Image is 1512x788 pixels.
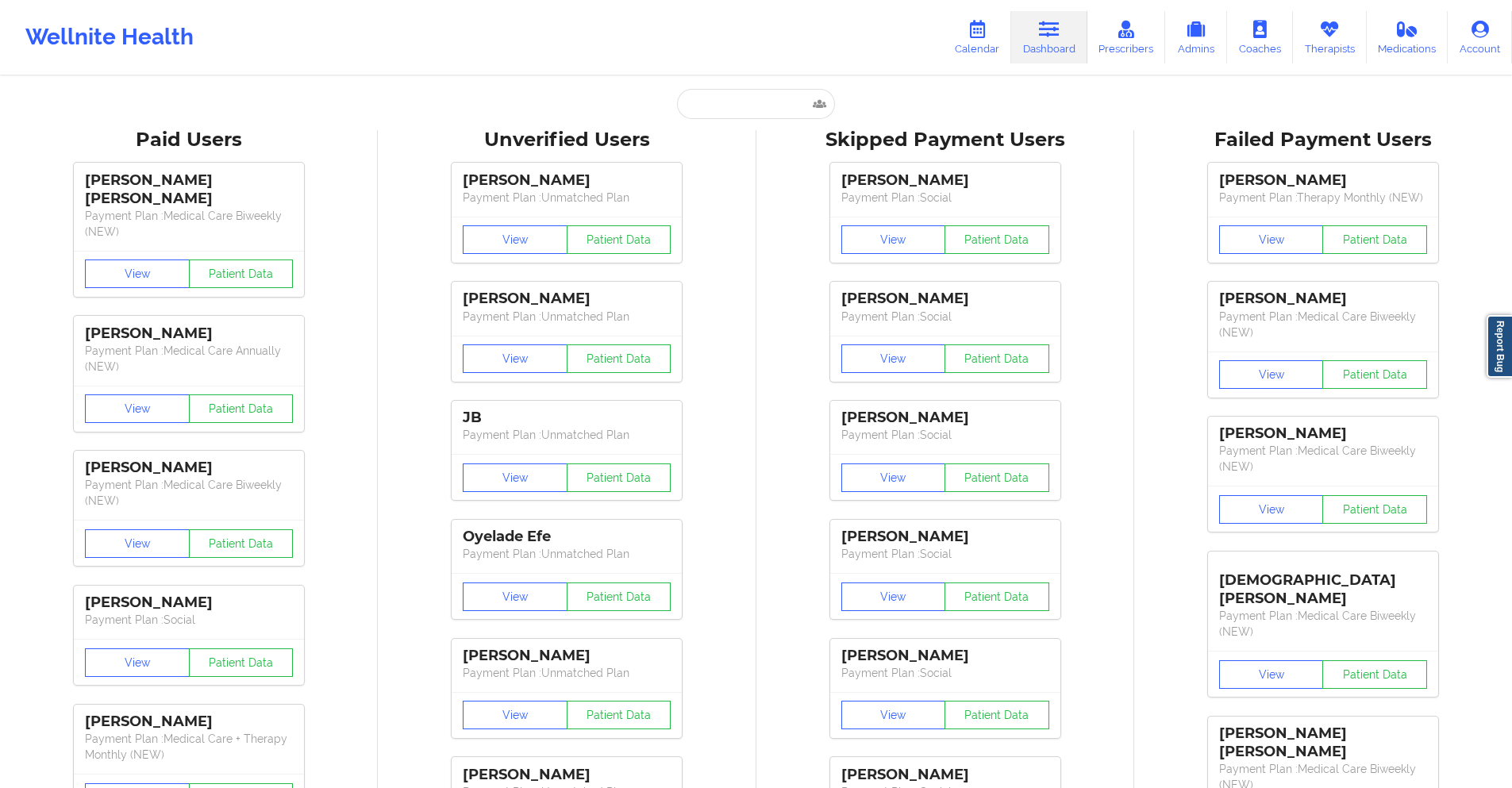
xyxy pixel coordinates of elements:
[841,528,1049,546] div: [PERSON_NAME]
[1219,190,1427,206] p: Payment Plan : Therapy Monthly (NEW)
[841,290,1049,308] div: [PERSON_NAME]
[85,394,190,423] button: View
[85,529,190,558] button: View
[463,190,671,206] p: Payment Plan : Unmatched Plan
[1322,495,1427,524] button: Patient Data
[945,582,1049,611] button: Patient Data
[841,546,1049,562] p: Payment Plan : Social
[1219,290,1427,308] div: [PERSON_NAME]
[945,225,1049,254] button: Patient Data
[1227,11,1293,63] a: Coaches
[85,171,293,208] div: [PERSON_NAME] [PERSON_NAME]
[1219,660,1324,689] button: View
[567,463,671,492] button: Patient Data
[85,648,190,677] button: View
[1165,11,1227,63] a: Admins
[1219,608,1427,640] p: Payment Plan : Medical Care Biweekly (NEW)
[945,701,1049,729] button: Patient Data
[1219,309,1427,340] p: Payment Plan : Medical Care Biweekly (NEW)
[1219,225,1324,254] button: View
[189,394,294,423] button: Patient Data
[841,582,946,611] button: View
[189,529,294,558] button: Patient Data
[841,409,1049,427] div: [PERSON_NAME]
[841,665,1049,681] p: Payment Plan : Social
[85,477,293,509] p: Payment Plan : Medical Care Biweekly (NEW)
[1219,171,1427,190] div: [PERSON_NAME]
[841,647,1049,665] div: [PERSON_NAME]
[1219,425,1427,443] div: [PERSON_NAME]
[85,325,293,343] div: [PERSON_NAME]
[567,225,671,254] button: Patient Data
[389,128,744,152] div: Unverified Users
[841,225,946,254] button: View
[567,582,671,611] button: Patient Data
[189,648,294,677] button: Patient Data
[85,343,293,375] p: Payment Plan : Medical Care Annually (NEW)
[841,701,946,729] button: View
[463,344,567,373] button: View
[1219,725,1427,761] div: [PERSON_NAME] [PERSON_NAME]
[1487,315,1512,378] a: Report Bug
[85,612,293,628] p: Payment Plan : Social
[841,344,946,373] button: View
[463,225,567,254] button: View
[463,766,671,784] div: [PERSON_NAME]
[1011,11,1087,63] a: Dashboard
[1219,495,1324,524] button: View
[1322,360,1427,389] button: Patient Data
[85,713,293,731] div: [PERSON_NAME]
[85,259,190,288] button: View
[1219,559,1427,608] div: [DEMOGRAPHIC_DATA][PERSON_NAME]
[1145,128,1501,152] div: Failed Payment Users
[1367,11,1449,63] a: Medications
[463,528,671,546] div: Oyelade Efe
[1293,11,1367,63] a: Therapists
[945,463,1049,492] button: Patient Data
[841,427,1049,443] p: Payment Plan : Social
[1322,225,1427,254] button: Patient Data
[943,11,1011,63] a: Calendar
[463,582,567,611] button: View
[463,546,671,562] p: Payment Plan : Unmatched Plan
[1087,11,1166,63] a: Prescribers
[1448,11,1512,63] a: Account
[463,171,671,190] div: [PERSON_NAME]
[463,309,671,325] p: Payment Plan : Unmatched Plan
[463,427,671,443] p: Payment Plan : Unmatched Plan
[841,766,1049,784] div: [PERSON_NAME]
[841,190,1049,206] p: Payment Plan : Social
[463,647,671,665] div: [PERSON_NAME]
[463,409,671,427] div: JB
[85,208,293,240] p: Payment Plan : Medical Care Biweekly (NEW)
[1219,443,1427,475] p: Payment Plan : Medical Care Biweekly (NEW)
[11,128,367,152] div: Paid Users
[85,459,293,477] div: [PERSON_NAME]
[768,128,1123,152] div: Skipped Payment Users
[1322,660,1427,689] button: Patient Data
[841,309,1049,325] p: Payment Plan : Social
[841,463,946,492] button: View
[841,171,1049,190] div: [PERSON_NAME]
[463,463,567,492] button: View
[945,344,1049,373] button: Patient Data
[463,665,671,681] p: Payment Plan : Unmatched Plan
[85,731,293,763] p: Payment Plan : Medical Care + Therapy Monthly (NEW)
[85,594,293,612] div: [PERSON_NAME]
[1219,360,1324,389] button: View
[463,290,671,308] div: [PERSON_NAME]
[463,701,567,729] button: View
[567,701,671,729] button: Patient Data
[189,259,294,288] button: Patient Data
[567,344,671,373] button: Patient Data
